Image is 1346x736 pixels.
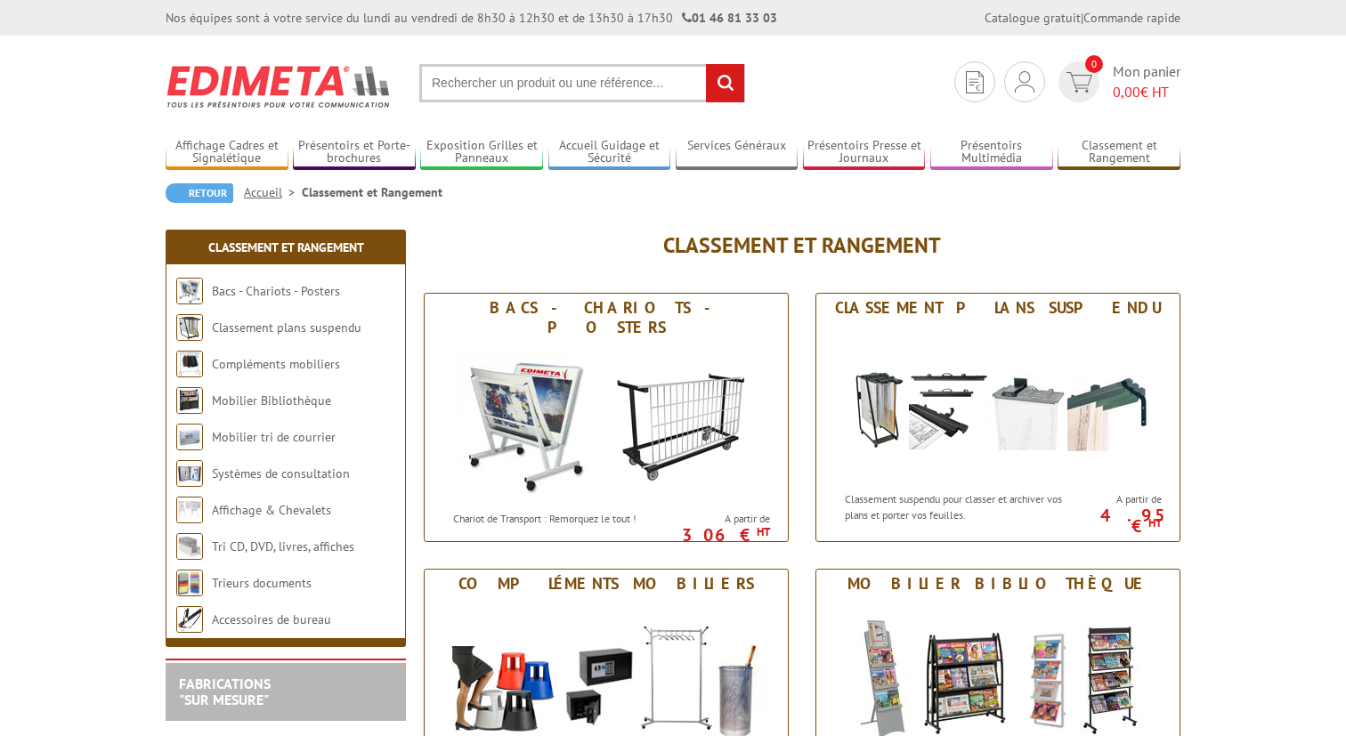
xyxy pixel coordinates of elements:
a: Compléments mobiliers [212,356,340,372]
div: Mobilier Bibliothèque [821,574,1175,594]
a: Tri CD, DVD, livres, affiches [212,538,354,554]
span: 0,00 [1113,83,1140,101]
img: Compléments mobiliers [176,351,203,377]
a: Classement plans suspendu Classement plans suspendu Classement suspendu pour classer et archiver ... [815,293,1180,542]
img: Mobilier Bibliothèque [176,387,203,414]
a: Bacs - Chariots - Posters Bacs - Chariots - Posters Chariot de Transport : Remorquez le tout ! A ... [424,293,789,542]
p: 306 € [670,530,770,540]
div: Nos équipes sont à votre service du lundi au vendredi de 8h30 à 12h30 et de 13h30 à 17h30 [166,9,777,27]
a: Affichage & Chevalets [212,502,331,518]
a: Présentoirs et Porte-brochures [293,138,416,167]
strong: 01 46 81 33 03 [682,10,777,26]
img: Bacs - Chariots - Posters [176,278,203,304]
p: 4.95 € [1062,510,1162,531]
img: devis rapide [1066,72,1092,93]
a: Commande rapide [1083,10,1180,26]
a: Bacs - Chariots - Posters [212,283,340,299]
a: FABRICATIONS"Sur Mesure" [179,675,271,708]
sup: HT [757,524,770,539]
img: Bacs - Chariots - Posters [442,342,771,502]
a: Catalogue gratuit [985,10,1081,26]
a: Affichage Cadres et Signalétique [166,138,288,167]
sup: HT [1148,515,1162,530]
img: Trieurs documents [176,570,203,596]
a: Classement et Rangement [1058,138,1180,167]
span: A partir de [1071,492,1162,506]
a: Présentoirs Multimédia [930,138,1053,167]
img: devis rapide [1015,71,1034,93]
a: Présentoirs Presse et Journaux [803,138,926,167]
div: Compléments mobiliers [429,574,783,594]
div: Classement plans suspendu [821,298,1175,318]
a: Mobilier Bibliothèque [212,392,331,408]
img: devis rapide [966,71,984,93]
a: Retour [166,183,233,203]
img: Classement plans suspendu [176,314,203,341]
a: Trieurs documents [212,575,312,591]
img: Classement plans suspendu [833,322,1163,482]
span: A partir de [679,512,770,526]
a: Accessoires de bureau [212,611,331,627]
p: Chariot de Transport : Remorquez le tout ! [453,511,674,526]
span: 0 [1085,55,1103,73]
input: rechercher [706,64,744,102]
li: Classement et Rangement [302,183,442,201]
span: € HT [1113,82,1180,102]
div: Bacs - Chariots - Posters [429,298,783,337]
img: Affichage & Chevalets [176,497,203,523]
span: Mon panier [1113,61,1180,102]
img: Accessoires de bureau [176,606,203,633]
a: Exposition Grilles et Panneaux [420,138,543,167]
img: Mobilier tri de courrier [176,424,203,450]
a: Accueil Guidage et Sécurité [548,138,671,167]
a: devis rapide 0 Mon panier 0,00€ HT [1054,61,1180,102]
input: Rechercher un produit ou une référence... [419,64,745,102]
a: Accueil [244,184,302,200]
img: Systèmes de consultation [176,460,203,487]
img: Edimeta [166,53,393,119]
a: Classement et Rangement [208,239,364,255]
h1: Classement et Rangement [424,234,1180,257]
a: Systèmes de consultation [212,465,350,481]
a: Services Généraux [676,138,799,167]
div: | [985,9,1180,27]
p: Classement suspendu pour classer et archiver vos plans et porter vos feuilles. [845,491,1066,522]
a: Classement plans suspendu [212,319,361,336]
a: Mobilier tri de courrier [212,429,336,445]
img: Tri CD, DVD, livres, affiches [176,533,203,560]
